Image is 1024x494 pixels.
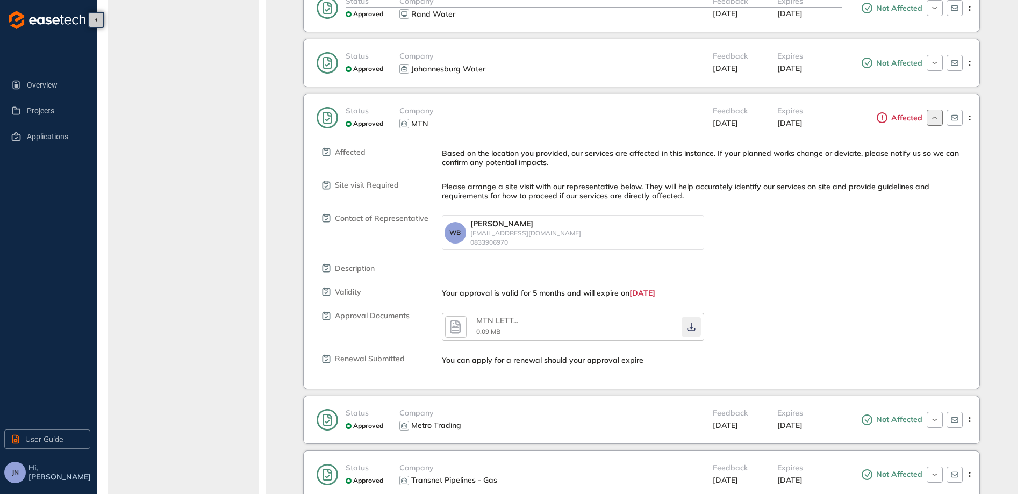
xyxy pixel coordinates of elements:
[12,469,19,476] span: JN
[713,63,738,73] span: [DATE]
[25,433,63,445] span: User Guide
[346,408,369,418] span: Status
[411,421,461,430] div: Metro Trading
[346,106,369,116] span: Status
[399,408,434,418] span: Company
[27,74,82,96] span: Overview
[513,316,518,325] span: ...
[713,118,738,128] span: [DATE]
[410,474,499,487] button: Transnet Pipelines - Gas
[442,288,629,298] span: Your approval is valid for 5 months and will expire on
[442,356,973,365] div: You can apply for a renewal should your approval expire
[713,463,748,472] span: Feedback
[777,106,803,116] span: Expires
[713,408,748,418] span: Feedback
[411,65,485,74] div: Johannesburg Water
[335,288,361,297] span: Validity
[399,463,434,472] span: Company
[410,117,499,130] button: MTN
[410,62,499,75] button: Johannesburg Water
[873,470,922,479] span: Not Affected
[470,230,581,237] div: [EMAIL_ADDRESS][DOMAIN_NAME]
[873,4,922,13] span: Not Affected
[353,422,383,429] span: Approved
[353,65,383,73] span: Approved
[713,51,748,61] span: Feedback
[346,463,369,472] span: Status
[777,463,803,472] span: Expires
[713,475,738,485] span: [DATE]
[889,113,922,123] span: Affected
[713,106,748,116] span: Feedback
[9,11,85,29] img: logo
[476,327,500,335] span: 0.09 MB
[713,9,738,18] span: [DATE]
[335,214,428,223] span: Contact of Representative
[335,181,399,190] span: Site visit Required
[411,119,428,128] div: MTN
[470,219,533,228] span: [PERSON_NAME]
[873,415,922,424] span: Not Affected
[410,8,499,20] button: Rand Water
[777,118,803,128] span: [DATE]
[4,429,90,449] button: User Guide
[27,100,82,121] span: Projects
[335,354,405,363] span: Renewal Submitted
[399,106,434,116] span: Company
[335,264,375,273] span: Description
[777,9,803,18] span: [DATE]
[410,419,499,432] button: Metro Trading
[442,182,973,201] div: Please arrange a site visit with our representative below. They will help accurately identify our...
[335,148,366,157] span: Affected
[346,51,369,61] span: Status
[629,288,655,298] span: [DATE]
[777,420,803,430] span: [DATE]
[335,311,410,320] span: Approval Documents
[777,63,803,73] span: [DATE]
[411,476,497,485] div: Transnet Pipelines - Gas
[353,477,383,484] span: Approved
[777,51,803,61] span: Expires
[445,222,466,244] button: WB
[873,59,922,68] span: Not Affected
[442,149,973,167] div: Based on the location you provided, our services are affected in this instance. If your planned w...
[777,408,803,418] span: Expires
[353,120,383,127] span: Approved
[476,316,513,325] span: MTN LETT
[470,239,581,246] div: 0833906970
[4,462,26,483] button: JN
[713,420,738,430] span: [DATE]
[411,10,455,19] div: Rand Water
[27,126,82,147] span: Applications
[399,51,434,61] span: Company
[449,229,461,237] span: WB
[28,463,92,482] span: Hi, [PERSON_NAME]
[476,316,519,325] div: MTN LETTER.pdf
[353,10,383,18] span: Approved
[777,475,803,485] span: [DATE]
